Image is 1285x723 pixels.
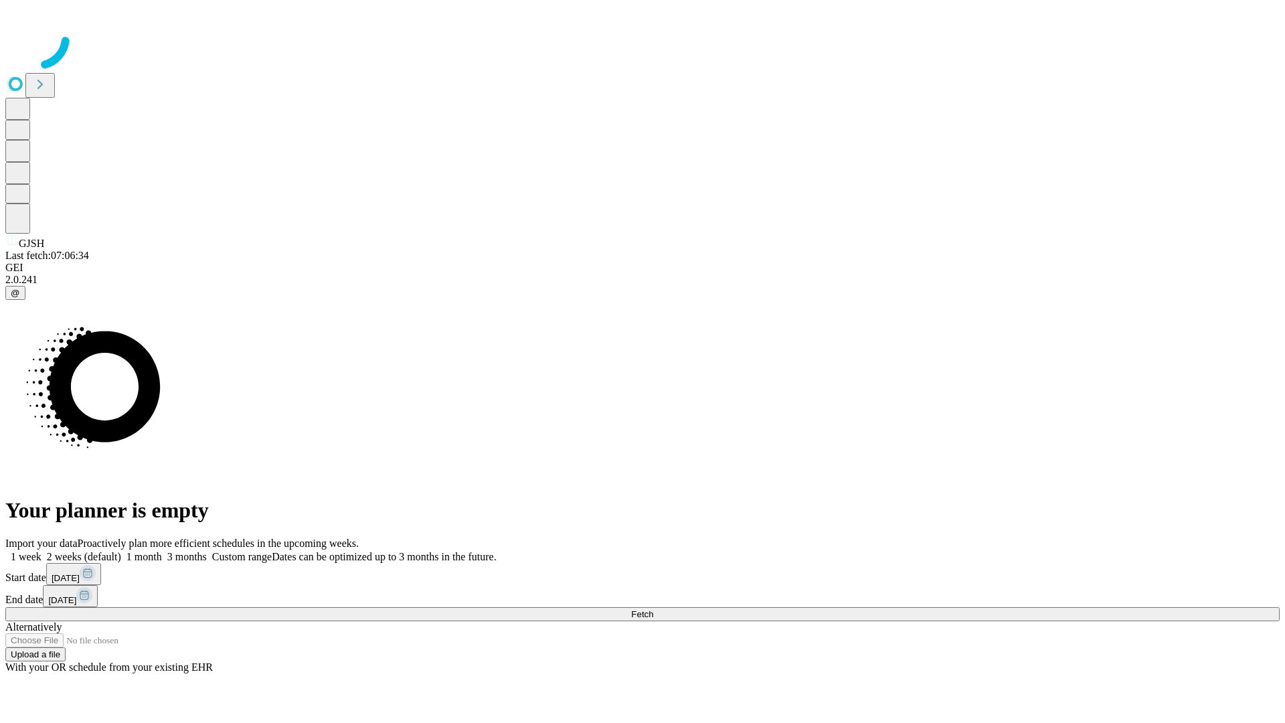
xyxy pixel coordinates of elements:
[5,274,1280,286] div: 2.0.241
[5,621,62,633] span: Alternatively
[78,538,359,549] span: Proactively plan more efficient schedules in the upcoming weeks.
[5,538,78,549] span: Import your data
[167,551,207,562] span: 3 months
[46,563,101,585] button: [DATE]
[5,563,1280,585] div: Start date
[631,609,653,619] span: Fetch
[5,262,1280,274] div: GEI
[5,286,25,300] button: @
[43,585,98,607] button: [DATE]
[212,551,272,562] span: Custom range
[5,661,213,673] span: With your OR schedule from your existing EHR
[47,551,121,562] span: 2 weeks (default)
[5,647,66,661] button: Upload a file
[52,573,80,583] span: [DATE]
[11,288,20,298] span: @
[5,250,89,261] span: Last fetch: 07:06:34
[5,607,1280,621] button: Fetch
[126,551,162,562] span: 1 month
[272,551,496,562] span: Dates can be optimized up to 3 months in the future.
[19,238,44,249] span: GJSH
[48,595,76,605] span: [DATE]
[5,498,1280,523] h1: Your planner is empty
[11,551,41,562] span: 1 week
[5,585,1280,607] div: End date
